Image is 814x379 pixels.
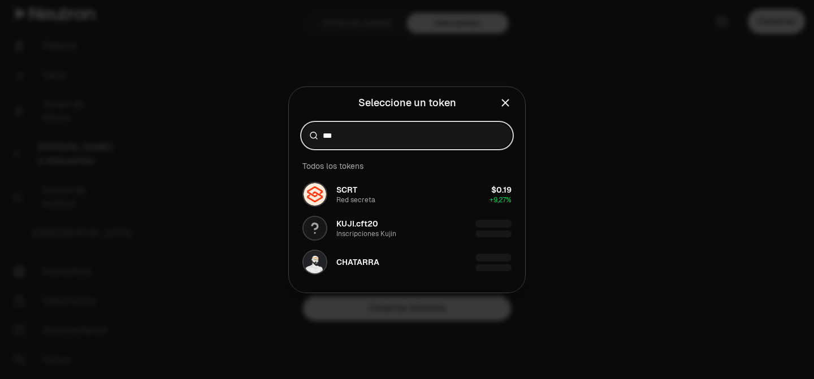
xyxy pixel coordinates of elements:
[336,257,379,267] font: CHATARRA
[296,245,518,279] button: Logotipo de SCRAPCHATARRA
[336,229,396,238] font: Inscripciones Kujin
[296,211,518,245] button: Logotipo de KUJI.cft20KUJI.cft20Inscripciones Kujin
[304,183,326,206] img: Logotipo de SCRT
[491,185,512,195] font: $0.19
[296,177,518,211] button: Logotipo de SCRTSCRTRed secreta$0.19+9,27%
[336,185,357,195] font: SCRT
[358,96,456,109] font: Seleccione un token
[336,195,375,204] font: Red secreta
[302,161,363,171] font: Todos los tokens
[304,251,326,273] img: Logotipo de SCRAP
[336,219,378,229] font: KUJI.cft20
[490,195,493,204] font: +
[493,195,512,204] font: 9,27%
[499,95,512,111] button: Cerca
